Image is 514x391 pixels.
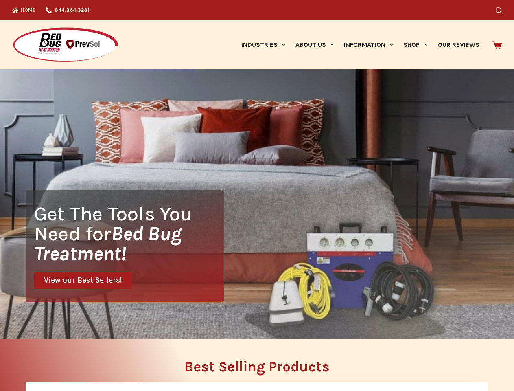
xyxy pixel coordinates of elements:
h2: Best Selling Products [26,360,488,374]
a: Shop [398,20,433,69]
a: Industries [236,20,290,69]
span: View our Best Sellers! [44,277,122,284]
img: Prevsol/Bed Bug Heat Doctor [12,27,119,63]
a: Our Reviews [433,20,484,69]
a: Information [339,20,398,69]
a: View our Best Sellers! [34,272,132,289]
button: Search [496,7,502,13]
i: Bed Bug Treatment! [34,222,182,265]
nav: Primary [236,20,484,69]
h1: Get The Tools You Need for [34,204,224,264]
a: About Us [290,20,339,69]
